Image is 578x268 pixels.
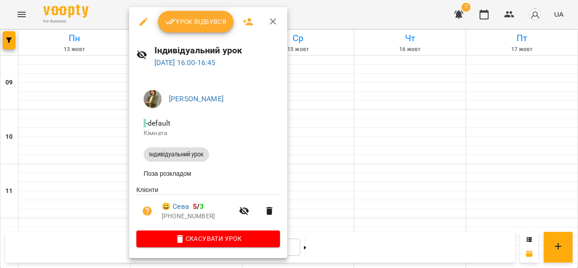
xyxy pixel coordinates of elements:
h6: Індивідуальний урок [154,43,280,57]
img: b1179f788af7824fe612d7ba673f9862.png [144,90,162,108]
ul: Клієнти [136,185,280,230]
span: 3 [200,202,204,211]
a: [DATE] 16:00-16:45 [154,58,216,67]
span: Скасувати Урок [144,233,273,244]
button: Урок відбувся [158,11,234,33]
p: [PHONE_NUMBER] [162,212,233,221]
button: Скасувати Урок [136,230,280,247]
a: 😀 Сева [162,201,189,212]
p: Кімната [144,129,273,138]
span: Індивідуальний урок [144,150,209,159]
li: Поза розкладом [136,165,280,182]
span: - default [144,119,172,127]
button: Візит ще не сплачено. Додати оплату? [136,200,158,222]
b: / [193,202,204,211]
span: 5 [193,202,197,211]
span: Урок відбувся [165,16,227,27]
a: [PERSON_NAME] [169,94,224,103]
